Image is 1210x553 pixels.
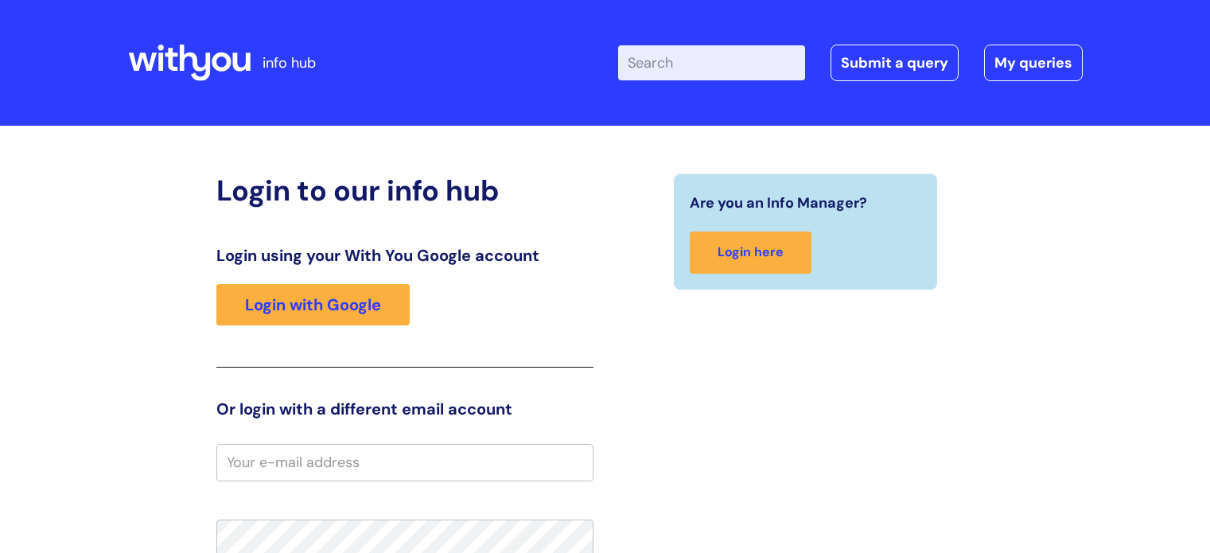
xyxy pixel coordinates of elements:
[216,444,593,481] input: Your e-mail address
[690,232,811,274] a: Login here
[984,45,1083,81] a: My queries
[690,190,867,216] span: Are you an Info Manager?
[831,45,959,81] a: Submit a query
[216,246,593,265] h3: Login using your With You Google account
[216,399,593,419] h3: Or login with a different email account
[216,173,593,208] h2: Login to our info hub
[263,50,316,76] p: info hub
[618,45,805,80] input: Search
[216,284,410,325] a: Login with Google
